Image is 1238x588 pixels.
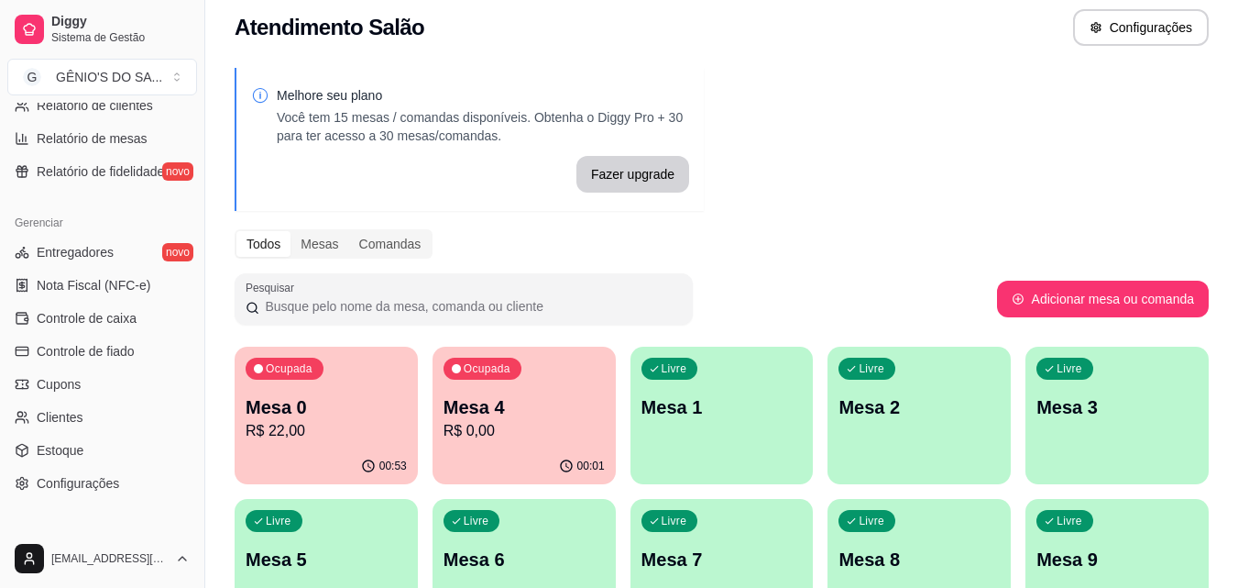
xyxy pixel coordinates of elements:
a: Relatório de fidelidadenovo [7,157,197,186]
a: Configurações [7,469,197,498]
a: Entregadoresnovo [7,238,197,267]
span: Nota Fiscal (NFC-e) [37,276,150,294]
p: Mesa 1 [641,394,803,420]
span: [EMAIL_ADDRESS][DOMAIN_NAME] [51,551,168,566]
span: Clientes [37,408,83,427]
a: Nota Fiscal (NFC-e) [7,271,197,300]
span: Cupons [37,375,81,394]
p: Livre [464,514,489,528]
p: Mesa 4 [444,394,605,420]
div: Gerenciar [7,208,197,238]
div: Todos [236,231,290,257]
p: 00:53 [379,459,407,473]
span: Controle de fiado [37,342,135,361]
p: Mesa 0 [246,394,407,420]
button: Adicionar mesa ou comanda [997,281,1209,317]
p: Mesa 9 [1036,547,1198,572]
p: Mesa 6 [444,547,605,572]
span: Relatório de clientes [37,96,153,115]
button: LivreMesa 2 [827,347,1011,484]
p: Livre [859,361,884,376]
p: 00:01 [577,459,605,473]
span: Diggy [51,14,190,30]
div: Comandas [349,231,432,257]
p: Mesa 3 [1036,394,1198,420]
button: OcupadaMesa 4R$ 0,0000:01 [433,347,616,484]
a: DiggySistema de Gestão [7,7,197,51]
a: Relatório de clientes [7,91,197,120]
p: Mesa 7 [641,547,803,572]
span: Relatório de fidelidade [37,162,164,181]
a: Cupons [7,370,197,399]
p: Livre [859,514,884,528]
p: Ocupada [266,361,312,376]
button: [EMAIL_ADDRESS][DOMAIN_NAME] [7,537,197,581]
p: Livre [1057,361,1082,376]
input: Pesquisar [259,297,682,316]
p: R$ 22,00 [246,420,407,442]
p: Livre [662,361,687,376]
span: Sistema de Gestão [51,30,190,45]
button: LivreMesa 1 [630,347,814,484]
div: Diggy [7,520,197,549]
p: Melhore seu plano [277,86,689,105]
label: Pesquisar [246,280,301,295]
button: OcupadaMesa 0R$ 22,0000:53 [235,347,418,484]
p: Livre [266,514,291,528]
button: Fazer upgrade [576,156,689,193]
a: Controle de fiado [7,337,197,366]
p: Livre [662,514,687,528]
span: Relatório de mesas [37,129,148,148]
p: Mesa 8 [838,547,1000,572]
p: Mesa 2 [838,394,1000,420]
p: R$ 0,00 [444,420,605,442]
a: Controle de caixa [7,304,197,333]
span: Controle de caixa [37,309,137,327]
a: Relatório de mesas [7,124,197,153]
span: Configurações [37,474,119,493]
button: Configurações [1073,9,1209,46]
div: Mesas [290,231,348,257]
a: Estoque [7,436,197,465]
button: LivreMesa 3 [1025,347,1209,484]
span: G [23,68,41,86]
p: Mesa 5 [246,547,407,572]
p: Ocupada [464,361,510,376]
a: Clientes [7,403,197,432]
div: GÊNIO'S DO SA ... [56,68,162,86]
h2: Atendimento Salão [235,13,424,42]
button: Select a team [7,59,197,95]
span: Estoque [37,441,83,460]
p: Livre [1057,514,1082,528]
span: Entregadores [37,243,114,261]
p: Você tem 15 mesas / comandas disponíveis. Obtenha o Diggy Pro + 30 para ter acesso a 30 mesas/com... [277,108,689,145]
